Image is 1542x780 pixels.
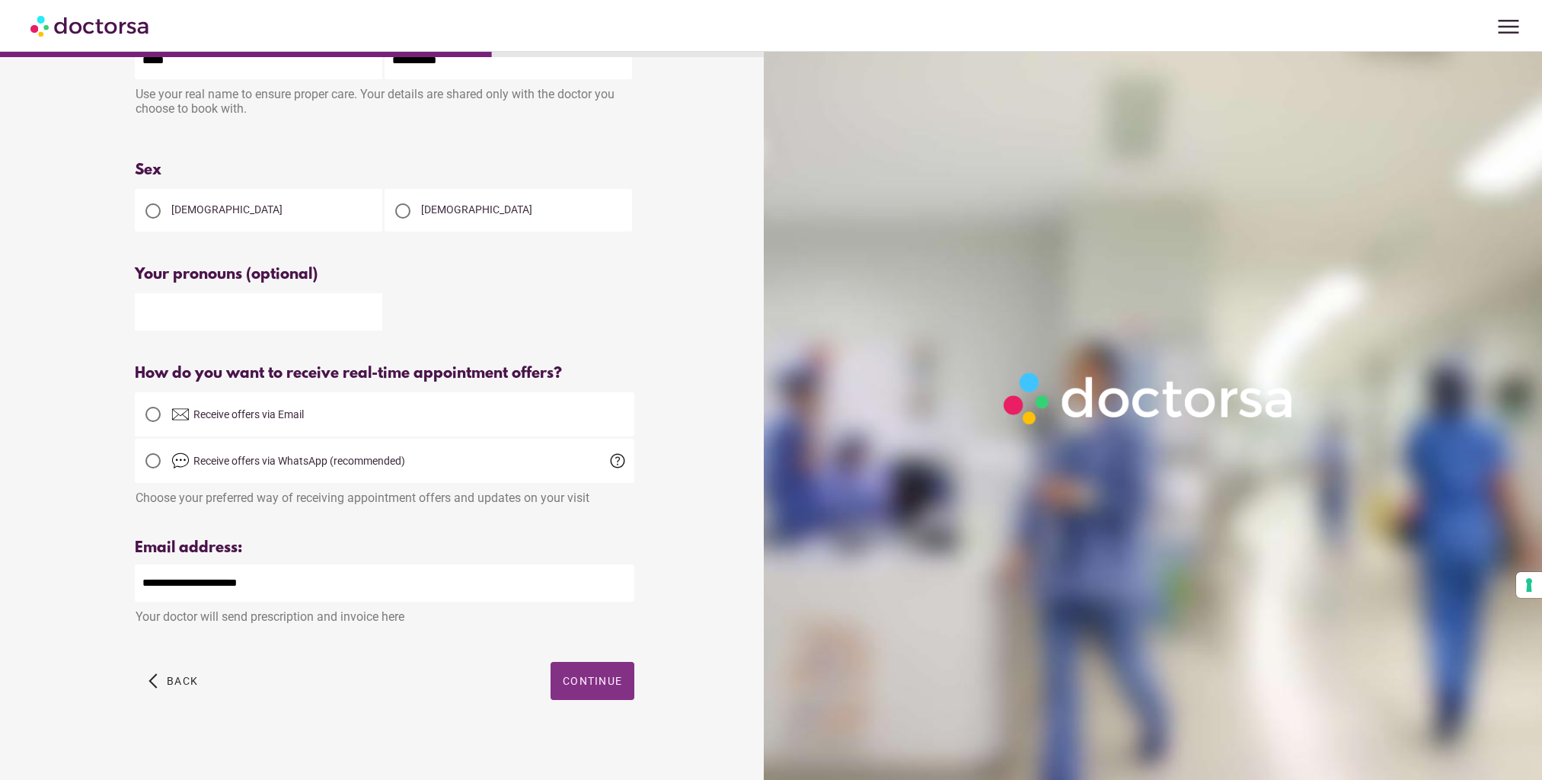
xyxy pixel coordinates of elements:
[563,675,622,687] span: Continue
[167,675,198,687] span: Back
[135,161,634,179] div: Sex
[30,8,151,43] img: Doctorsa.com
[135,365,634,382] div: How do you want to receive real-time appointment offers?
[193,408,304,420] span: Receive offers via Email
[135,539,634,557] div: Email address:
[421,203,532,216] span: [DEMOGRAPHIC_DATA]
[142,662,204,700] button: arrow_back_ios Back
[1516,572,1542,598] button: Your consent preferences for tracking technologies
[608,452,627,470] span: help
[1494,12,1523,41] span: menu
[193,455,405,467] span: Receive offers via WhatsApp (recommended)
[995,364,1304,433] img: Logo-Doctorsa-trans-White-partial-flat.png
[551,662,634,700] button: Continue
[171,203,283,216] span: [DEMOGRAPHIC_DATA]
[135,483,634,505] div: Choose your preferred way of receiving appointment offers and updates on your visit
[135,602,634,624] div: Your doctor will send prescription and invoice here
[171,452,190,470] img: chat
[171,405,190,424] img: email
[135,79,634,127] div: Use your real name to ensure proper care. Your details are shared only with the doctor you choose...
[135,266,634,283] div: Your pronouns (optional)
